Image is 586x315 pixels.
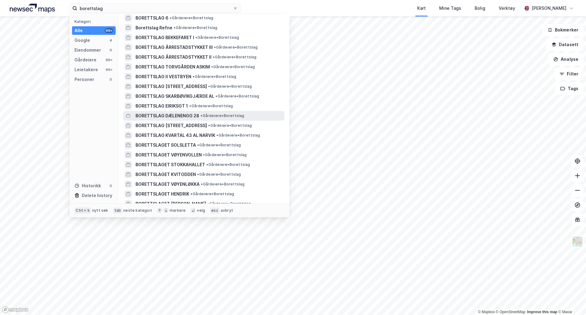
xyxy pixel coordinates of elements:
[211,64,255,69] span: Gårdeiere • Borettslag
[136,14,168,22] span: BORETTSLAG 6
[105,67,113,72] div: 99+
[74,76,94,83] div: Personer
[214,45,216,49] span: •
[74,46,101,54] div: Eiendommer
[123,208,152,213] div: neste kategori
[193,74,194,79] span: •
[108,48,113,53] div: 0
[211,64,213,69] span: •
[174,25,217,30] span: Gårdeiere • Borettslag
[208,84,252,89] span: Gårdeiere • Borettslag
[555,286,586,315] iframe: Chat Widget
[136,63,210,71] span: BORETTSLAG TORVGÅRDEN ASKIM
[136,171,196,178] span: BORETTSLAGET KVITODDEN
[203,152,247,157] span: Gårdeiere • Borettslag
[221,208,233,213] div: avbryt
[207,201,251,206] span: Gårdeiere • Borettslag
[105,28,113,33] div: 99+
[170,16,172,20] span: •
[216,133,218,137] span: •
[136,151,202,159] span: BORETTSLAGET VØYENVOLLEN
[190,192,192,196] span: •
[136,132,215,139] span: BORETTSLAG KVARTAL 43 AL NARVIK
[201,113,202,118] span: •
[74,66,98,73] div: Leietakere
[214,45,258,50] span: Gårdeiere • Borettslag
[74,19,116,24] div: Kategori
[478,310,495,314] a: Mapbox
[554,68,584,80] button: Filter
[136,83,207,90] span: BORETTSLAG [STREET_ADDRESS]
[136,161,205,168] span: BORETTSLAGET STOKKAHALLET
[213,55,256,60] span: Gårdeiere • Borettslag
[206,162,208,167] span: •
[197,208,205,213] div: velg
[216,133,260,138] span: Gårdeiere • Borettslag
[499,5,515,12] div: Verktøy
[417,5,426,12] div: Kart
[108,77,113,82] div: 0
[439,5,461,12] div: Mine Tags
[82,192,112,199] div: Delete history
[136,181,200,188] span: BORETTSLAGET VØYENLØKKA
[136,112,199,119] span: BORETTSLAG DÆLENENGG 28
[532,5,566,12] div: [PERSON_NAME]
[136,102,188,110] span: BORETTSLAG EIRIKSGT 1
[108,183,113,188] div: 0
[108,38,113,43] div: 4
[548,53,584,65] button: Analyse
[136,53,212,61] span: BORETTSLAG ÅRRESTADSTYKKET II
[136,73,191,80] span: BORETTSLAG II VESTBYEN
[197,172,241,177] span: Gårdeiere • Borettslag
[542,24,584,36] button: Bokmerker
[475,5,485,12] div: Bolig
[74,37,90,44] div: Google
[136,190,189,198] span: BORETTSLAGET HENDRIK
[208,123,210,128] span: •
[555,286,586,315] div: Kontrollprogram for chat
[193,74,236,79] span: Gårdeiere • Borettslag
[136,200,206,207] span: BORETTSLAGET [PERSON_NAME]
[195,35,197,40] span: •
[189,104,191,108] span: •
[105,57,113,62] div: 99+
[136,24,172,31] span: Borettslag Refne
[213,55,215,59] span: •
[208,84,210,89] span: •
[201,182,203,186] span: •
[136,93,214,100] span: BORETTSLAG SKARBØVIKGJÆRDE AL
[10,4,55,13] img: logo.a4113a55bc3d86da70a041830d287a7e.svg
[77,4,233,13] input: Søk på adresse, matrikkel, gårdeiere, leietakere eller personer
[170,208,186,213] div: markere
[572,236,583,247] img: Z
[546,38,584,51] button: Datasett
[92,208,108,213] div: nytt søk
[113,207,122,214] div: tab
[197,143,199,147] span: •
[136,122,207,129] span: BORETTSLAG [STREET_ADDRESS]
[203,152,205,157] span: •
[210,207,219,214] div: esc
[74,207,91,214] div: Ctrl + k
[189,104,233,108] span: Gårdeiere • Borettslag
[201,113,244,118] span: Gårdeiere • Borettslag
[190,192,234,196] span: Gårdeiere • Borettslag
[195,35,239,40] span: Gårdeiere • Borettslag
[74,182,101,189] div: Historikk
[170,16,213,20] span: Gårdeiere • Borettslag
[197,172,199,177] span: •
[207,201,209,206] span: •
[206,162,250,167] span: Gårdeiere • Borettslag
[215,94,217,98] span: •
[201,182,244,187] span: Gårdeiere • Borettslag
[496,310,526,314] a: OpenStreetMap
[74,56,96,64] div: Gårdeiere
[215,94,259,99] span: Gårdeiere • Borettslag
[555,82,584,95] button: Tags
[136,44,213,51] span: BORETTSLAG ÅRRESTADSTYKKET III
[2,306,29,313] a: Mapbox homepage
[174,25,175,30] span: •
[208,123,252,128] span: Gårdeiere • Borettslag
[136,141,196,149] span: BORETTSLAGET SOLSLETTA
[74,27,83,34] div: Alle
